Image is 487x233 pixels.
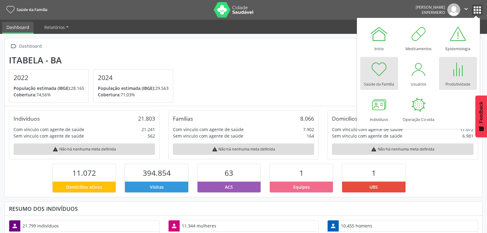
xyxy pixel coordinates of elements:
div: Dashboard [18,42,43,51]
button: apps [472,5,483,15]
div: 562 [148,133,155,139]
a: Dashboard [2,22,34,34]
i: warning [212,147,218,152]
p: 74,56% [14,91,84,98]
div: 21.799 indivíduos [20,220,61,231]
div: 21.241 [142,126,155,133]
h4: 2022 [14,74,84,82]
span: Domicílios ativos [66,184,102,190]
i: warning [53,147,58,152]
p: 71,03% [98,91,169,98]
a: Início [360,22,398,54]
i: person [330,223,337,229]
span: Visitas [150,184,164,190]
div: Com vínculo com agente de saúde [14,126,84,133]
span: Feedback [478,102,484,123]
p: 28.165 [14,85,84,91]
a: Usuários [400,57,437,90]
h4: 2024 [98,74,169,82]
i: warning [371,147,377,152]
div: Resumo dos indivíduos [9,205,478,212]
div: Sem vínculo com agente de saúde [14,133,84,139]
i: person [171,223,178,229]
div: Não há nenhuma meta definida [332,143,473,155]
div: Sem vínculo com agente de saúde [332,133,402,139]
span: 1 [372,168,376,178]
span: Equipes [293,184,310,190]
span: População estimada (IBGE): [98,85,155,91]
div: Itabela - BA [9,55,178,65]
a: Relatórios [40,22,73,33]
a: Operação Co-vida [400,92,437,125]
div: 7.902 [303,126,314,133]
button: Feedback - Mostrar pesquisa [475,95,487,137]
i:  [463,6,469,12]
span: 63 [225,168,233,178]
button:  [460,3,472,16]
a: Indivíduos [360,92,398,125]
div: 164 [307,133,314,139]
p: 29.563 [98,85,169,91]
i:  [9,42,18,51]
div: Sem vínculo com agente de saúde [173,133,243,139]
div: Indivíduos [14,115,40,122]
a: Saúde da Família [4,5,47,15]
div: 6.981 [462,133,473,139]
div: Não há nenhuma meta definida [173,143,314,155]
span: Cobertura: [14,92,36,98]
div: Domicílios [332,115,357,122]
a:  Dashboard [9,42,43,51]
a: Epidemiologia [439,22,477,54]
div: Com vínculo com agente de saúde [332,126,403,133]
img: img [447,3,460,16]
div: 8.066 [300,115,314,122]
div: Não há nenhuma meta definida [14,143,155,155]
span: 11.072 [72,168,96,178]
div: 11.072 [460,126,473,133]
a: Medicamentos [400,22,437,54]
span: UBS [369,184,378,190]
a: Produtividade [439,57,477,90]
div: Com vínculo com agente de saúde [173,126,244,133]
div: 21.803 [138,115,155,122]
div: 11.344 mulheres [180,220,218,231]
span: População estimada (IBGE): [14,85,71,91]
div: [PERSON_NAME] [416,5,445,10]
a: Saúde da Família [360,57,398,90]
span: Relatórios [44,24,65,30]
span: Cobertura: [98,92,121,98]
div: 10.455 homens [339,220,374,231]
span: 1 [299,168,304,178]
span: 394.854 [143,168,171,178]
span: Saúde da Família [17,7,47,12]
span: ACS [225,184,233,190]
div: Famílias [173,115,193,122]
span: Enfermeiro [422,10,445,15]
